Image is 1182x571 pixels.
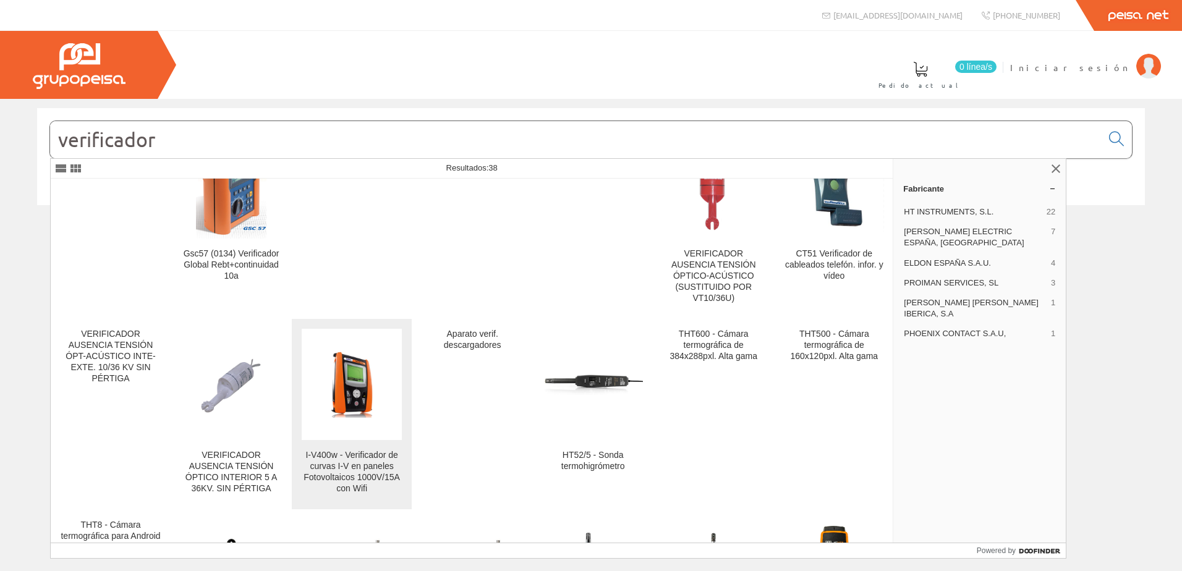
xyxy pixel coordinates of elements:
span: Iniciar sesión [1010,61,1130,74]
span: PROIMAN SERVICES, SL [904,277,1046,289]
a: Aparato verif. descargadores [412,319,532,509]
a: I-V400w - Verificador de curvas I-V en paneles Fotovoltaicos 1000V/15A con Wifi I-V400w - Verific... [292,319,412,509]
div: Aparato verif. descargadores [422,329,522,351]
span: [PERSON_NAME] [PERSON_NAME] IBERICA, S.A [904,297,1046,319]
a: VERIFICADOR AUSENCIA TENSIÓN ÓPTICO-ACÚSTICO (SUSTITUIDO POR VT10/36U) VERIFICADOR AUSENCIA TENSI... [653,117,773,318]
span: 22 [1047,206,1055,218]
a: THT500 - Cámara termográfica de 160x120pxl. Alta gama [774,319,894,509]
span: Powered by [977,545,1016,556]
div: VERIFICADOR AUSENCIA TENSIÓN ÓPTICO INTERIOR 5 A 36KV. SIN PÉRTIGA [181,450,281,494]
div: CT51 Verificador de cableados telefón. infor. y vídeo [784,248,884,282]
span: 7 [1051,226,1055,248]
span: ELDON ESPAÑA S.A.U. [904,258,1046,269]
input: Buscar... [50,121,1102,158]
div: VERIFICADOR AUSENCIA TENSIÓN ÓPTICO-ACÚSTICO (SUSTITUIDO POR VT10/36U) [663,248,763,304]
span: Pedido actual [878,79,963,91]
img: CT51 Verificador de cableados telefón. infor. y vídeo [784,134,884,232]
a: THT600 - Cámara termográfica de 384x288pxl. Alta gama [653,319,773,509]
div: THT500 - Cámara termográfica de 160x120pxl. Alta gama [784,329,884,362]
div: THT600 - Cámara termográfica de 384x288pxl. Alta gama [663,329,763,362]
span: 0 línea/s [955,61,997,73]
span: 1 [1051,328,1055,339]
img: VERIFICADOR AUSENCIA TENSIÓN ÓPTICO-ACÚSTICO (SUSTITUIDO POR VT10/36U) [691,127,736,239]
img: Gsc57 (0134) Verificador Global Rebt+continuidad 10a [196,127,266,239]
img: Grupo Peisa [33,43,125,89]
img: I-V400w - Verificador de curvas I-V en paneles Fotovoltaicos 1000V/15A con Wifi [302,351,402,418]
a: CT51 Verificador de cableados telefón. infor. y vídeo CT51 Verificador de cableados telefón. info... [774,117,894,318]
a: Iniciar sesión [1010,51,1161,63]
span: HT INSTRUMENTS, S.L. [904,206,1042,218]
img: VERIFICADOR AUSENCIA TENSIÓN ÓPTICO INTERIOR 5 A 36KV. SIN PÉRTIGA [181,351,281,418]
img: HT52/5 - Sonda termohigrómetro [543,334,643,434]
div: I-V400w - Verificador de curvas I-V en paneles Fotovoltaicos 1000V/15A con Wifi [302,450,402,494]
div: THT8 - Cámara termográfica para Android de 120x90 pxl. [61,520,161,553]
span: 1 [1051,297,1055,319]
span: 4 [1051,258,1055,269]
div: © Grupo Peisa [37,221,1145,231]
a: HT52/5 - Sonda termohigrómetro HT52/5 - Sonda termohigrómetro [533,319,653,509]
span: PHOENIX CONTACT S.A.U, [904,328,1046,339]
a: VERIFICADOR AUSENCIA TENSIÓN ÓPT-ACÚSTICO INTE-EXTE. 10/36 KV SIN PÉRTIGA [51,319,171,509]
a: Powered by [977,543,1066,558]
span: Resultados: [446,163,498,172]
a: Gsc57 (0134) Verificador Global Rebt+continuidad 10a Gsc57 (0134) Verificador Global Rebt+continu... [171,117,291,318]
span: [PHONE_NUMBER] [993,10,1060,20]
div: VERIFICADOR AUSENCIA TENSIÓN ÓPT-ACÚSTICO INTE-EXTE. 10/36 KV SIN PÉRTIGA [61,329,161,384]
div: HT52/5 - Sonda termohigrómetro [543,450,643,472]
a: VERIFICADOR AUSENCIA TENSIÓN ÓPTICO INTERIOR 5 A 36KV. SIN PÉRTIGA VERIFICADOR AUSENCIA TENSIÓN Ó... [171,319,291,509]
a: Fabricante [893,179,1066,198]
span: [PERSON_NAME] ELECTRIC ESPAÑA, [GEOGRAPHIC_DATA] [904,226,1046,248]
span: 3 [1051,277,1055,289]
span: 38 [488,163,497,172]
span: [EMAIL_ADDRESS][DOMAIN_NAME] [833,10,963,20]
div: Gsc57 (0134) Verificador Global Rebt+continuidad 10a [181,248,281,282]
